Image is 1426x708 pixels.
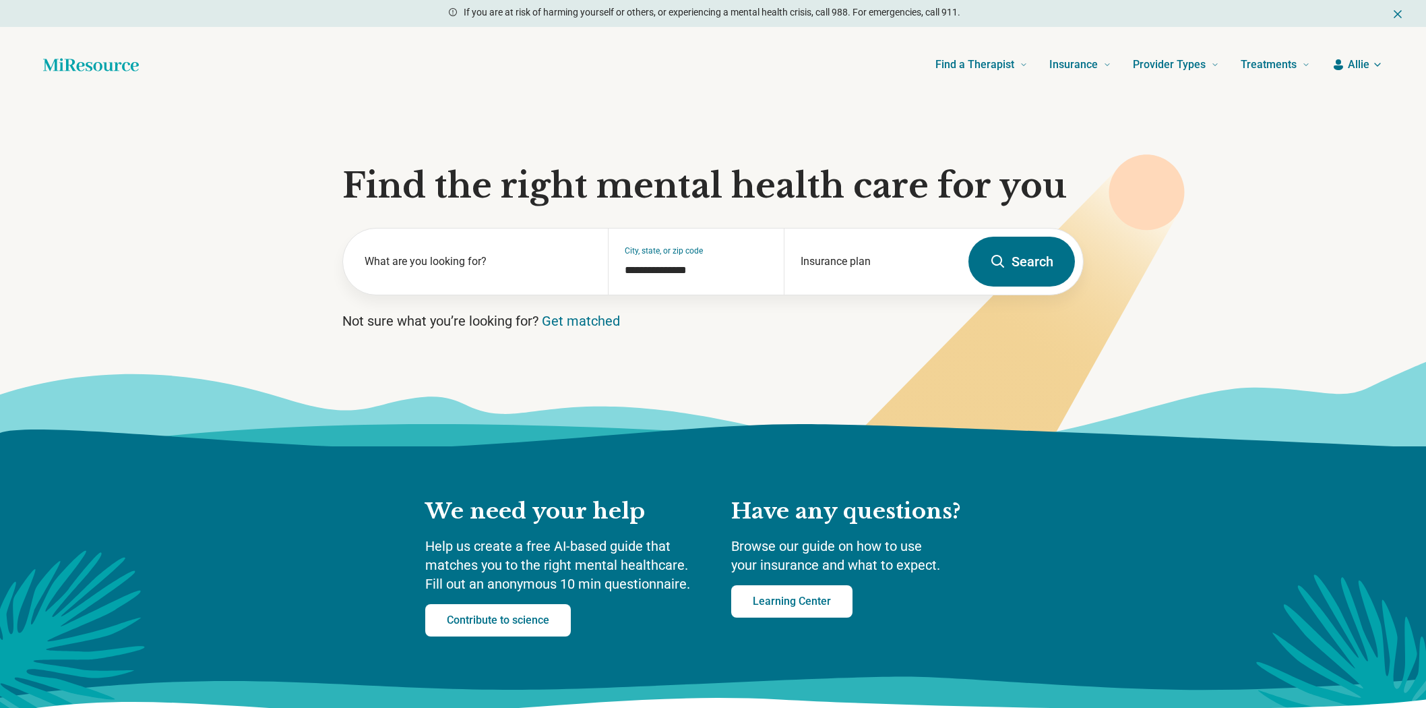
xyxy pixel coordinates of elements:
[731,585,852,618] a: Learning Center
[731,498,1001,526] h2: Have any questions?
[365,254,592,270] label: What are you looking for?
[425,537,704,593] p: Help us create a free AI-based guide that matches you to the right mental healthcare. Fill out an...
[1241,55,1297,74] span: Treatments
[1391,5,1404,22] button: Dismiss
[1348,57,1369,73] span: Allie
[425,604,571,637] a: Contribute to science
[935,55,1014,74] span: Find a Therapist
[43,51,139,78] a: Home page
[1049,38,1111,92] a: Insurance
[1049,55,1098,74] span: Insurance
[542,313,620,329] a: Get matched
[935,38,1028,92] a: Find a Therapist
[342,166,1084,206] h1: Find the right mental health care for you
[1332,57,1383,73] button: Allie
[1133,55,1206,74] span: Provider Types
[731,537,1001,574] p: Browse our guide on how to use your insurance and what to expect.
[342,312,1084,330] p: Not sure what you’re looking for?
[1241,38,1310,92] a: Treatments
[425,498,704,526] h2: We need your help
[464,5,960,20] p: If you are at risk of harming yourself or others, or experiencing a mental health crisis, call 98...
[968,237,1075,287] button: Search
[1133,38,1219,92] a: Provider Types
